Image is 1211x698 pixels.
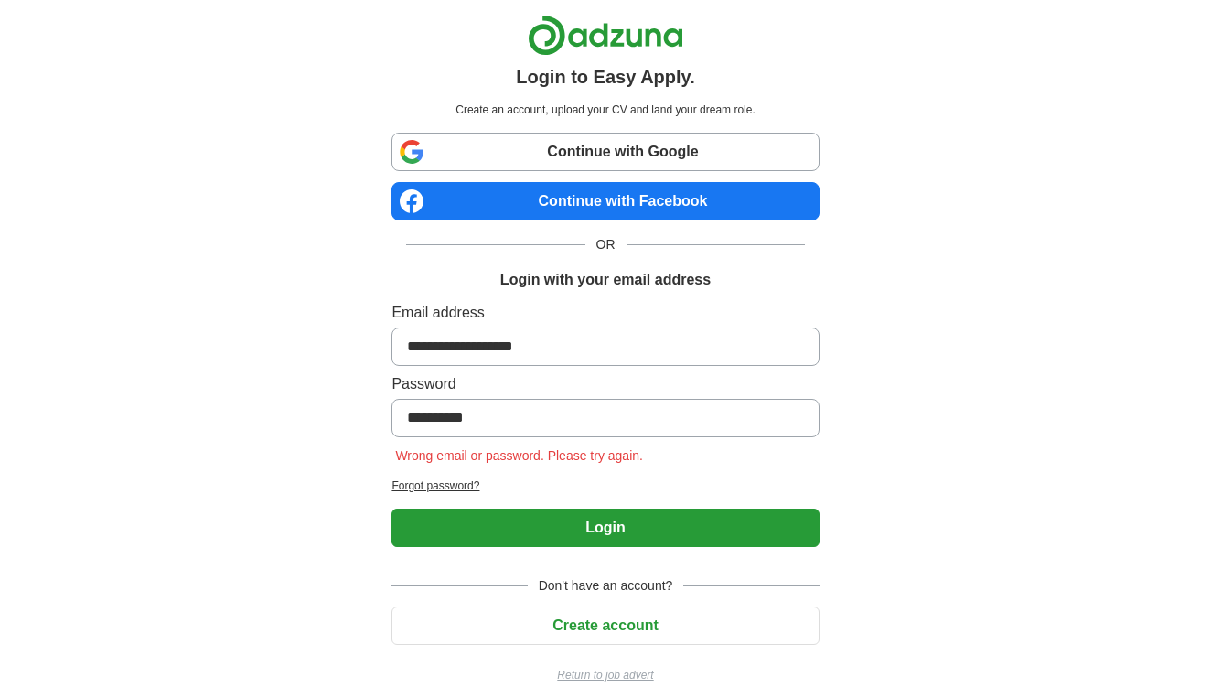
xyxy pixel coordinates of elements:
[391,667,819,683] a: Return to job advert
[391,373,819,395] label: Password
[391,617,819,633] a: Create account
[391,302,819,324] label: Email address
[500,269,711,291] h1: Login with your email address
[395,102,815,118] p: Create an account, upload your CV and land your dream role.
[585,235,627,254] span: OR
[516,63,695,91] h1: Login to Easy Apply.
[528,576,684,596] span: Don't have an account?
[391,509,819,547] button: Login
[528,15,683,56] img: Adzuna logo
[391,478,819,494] a: Forgot password?
[391,182,819,220] a: Continue with Facebook
[391,448,647,463] span: Wrong email or password. Please try again.
[391,607,819,645] button: Create account
[391,133,819,171] a: Continue with Google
